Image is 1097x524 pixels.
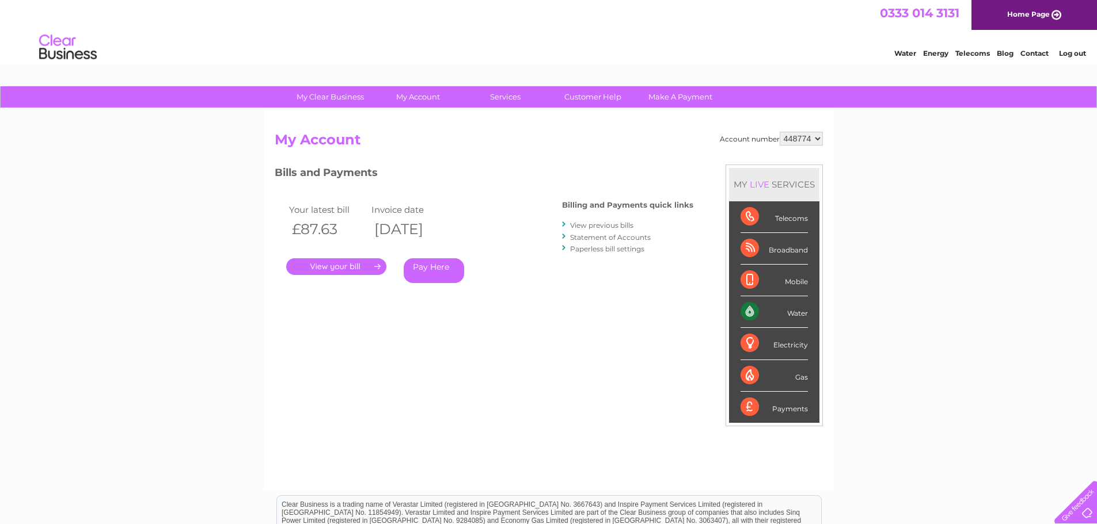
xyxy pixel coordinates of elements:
[747,179,772,190] div: LIVE
[286,202,369,217] td: Your latest bill
[880,6,959,20] a: 0333 014 3131
[570,244,644,253] a: Paperless bill settings
[570,221,633,230] a: View previous bills
[277,6,821,56] div: Clear Business is a trading name of Verastar Limited (registered in [GEOGRAPHIC_DATA] No. 3667643...
[283,86,378,108] a: My Clear Business
[741,360,808,392] div: Gas
[923,49,948,58] a: Energy
[275,165,693,185] h3: Bills and Payments
[275,132,823,154] h2: My Account
[741,296,808,328] div: Water
[562,201,693,209] h4: Billing and Payments quick links
[633,86,728,108] a: Make A Payment
[404,258,464,283] a: Pay Here
[286,258,386,275] a: .
[369,202,451,217] td: Invoice date
[955,49,990,58] a: Telecoms
[458,86,553,108] a: Services
[720,132,823,146] div: Account number
[369,217,451,241] th: [DATE]
[1020,49,1049,58] a: Contact
[741,201,808,233] div: Telecoms
[729,168,819,201] div: MY SERVICES
[545,86,640,108] a: Customer Help
[894,49,916,58] a: Water
[741,233,808,265] div: Broadband
[1059,49,1086,58] a: Log out
[370,86,465,108] a: My Account
[741,328,808,359] div: Electricity
[570,233,651,242] a: Statement of Accounts
[39,30,97,65] img: logo.png
[741,265,808,296] div: Mobile
[997,49,1014,58] a: Blog
[741,392,808,423] div: Payments
[286,217,369,241] th: £87.63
